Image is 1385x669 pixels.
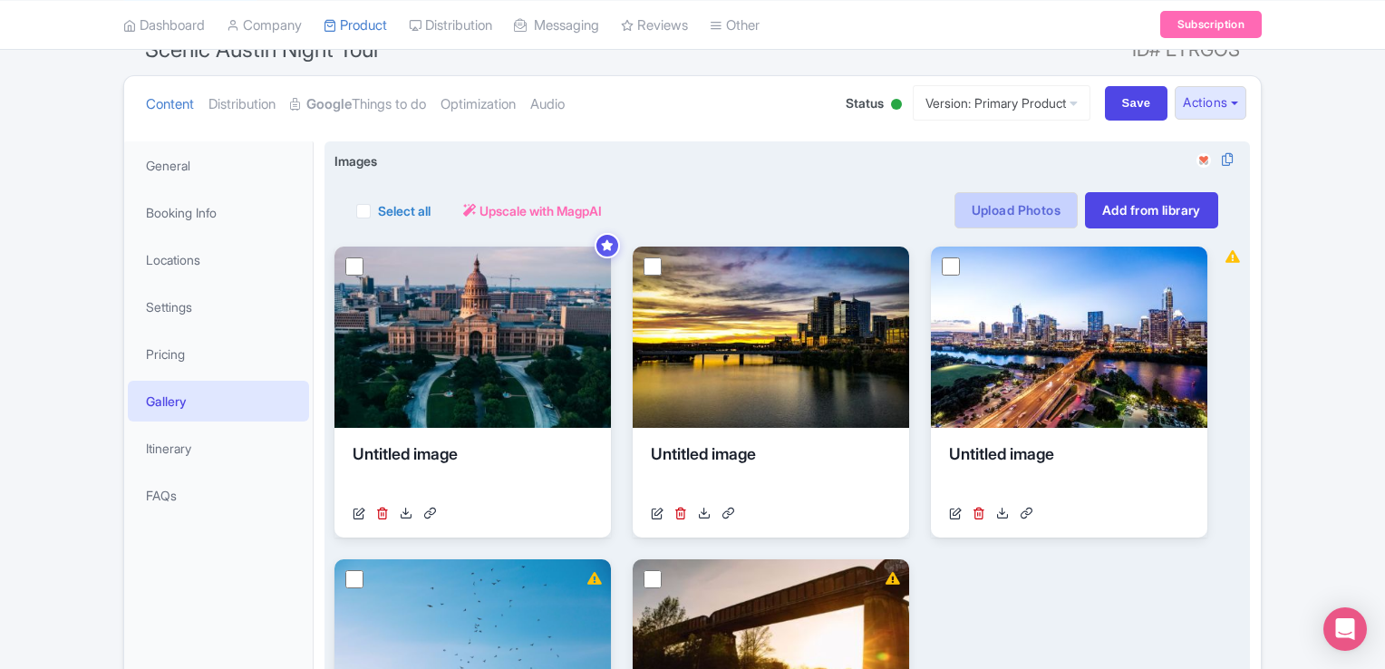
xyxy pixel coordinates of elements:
[334,151,377,170] span: Images
[128,428,309,469] a: Itinerary
[128,145,309,186] a: General
[479,201,602,220] span: Upscale with MagpAI
[128,286,309,327] a: Settings
[846,93,884,112] span: Status
[128,381,309,422] a: Gallery
[290,76,426,133] a: GoogleThings to do
[1193,151,1215,170] img: musement-review-widget-01-cdcb82dea4530aa52f361e0f447f8f5f.svg
[1175,86,1246,120] button: Actions
[1132,32,1240,68] span: ID# ETRGOS
[887,92,906,120] div: Active
[378,201,431,220] label: Select all
[530,76,565,133] a: Audio
[954,192,1078,228] a: Upload Photos
[441,76,516,133] a: Optimization
[651,442,891,497] div: Untitled image
[306,94,352,115] strong: Google
[1323,607,1367,651] div: Open Intercom Messenger
[208,76,276,133] a: Distribution
[145,36,381,63] span: Scenic Austin Night Tour
[949,442,1189,497] div: Untitled image
[913,85,1090,121] a: Version: Primary Product
[463,201,602,220] a: Upscale with MagpAI
[353,442,593,497] div: Untitled image
[128,334,309,374] a: Pricing
[1085,192,1218,228] a: Add from library
[146,76,194,133] a: Content
[128,239,309,280] a: Locations
[128,192,309,233] a: Booking Info
[1105,86,1168,121] input: Save
[128,475,309,516] a: FAQs
[1160,11,1262,38] a: Subscription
